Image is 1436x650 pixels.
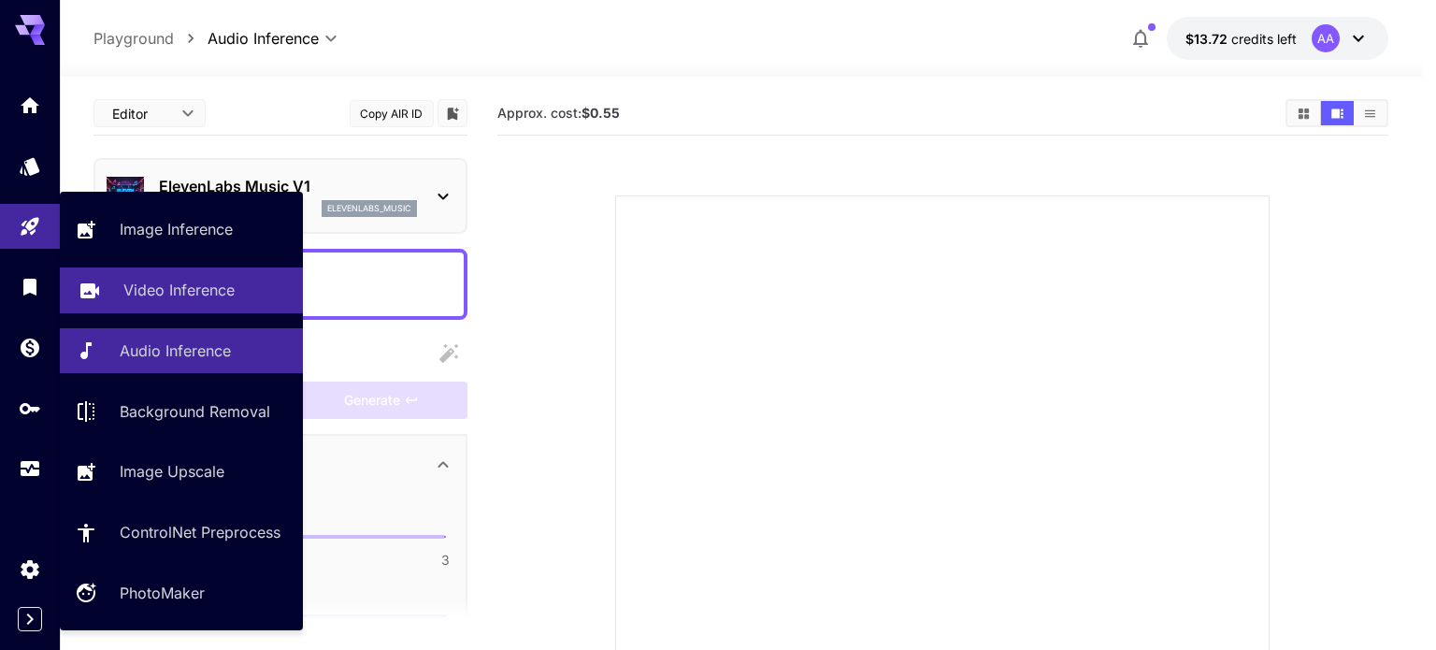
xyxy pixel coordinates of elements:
p: Image Upscale [120,460,224,483]
span: 3 [441,551,450,570]
button: Add to library [444,102,461,124]
nav: breadcrumb [93,27,208,50]
div: $13.72184 [1185,29,1297,49]
span: Approx. cost: [497,105,620,121]
div: Wallet [19,336,41,359]
a: ControlNet Preprocess [60,510,303,556]
p: Audio Inference [120,339,231,362]
div: API Keys [19,397,41,420]
button: Copy AIR ID [350,100,434,127]
p: ControlNet Preprocess [120,521,280,543]
button: Show media in grid view [1287,101,1320,125]
div: Playground [19,215,41,238]
b: $0.55 [582,105,620,121]
a: Background Removal [60,388,303,434]
button: Expand sidebar [18,607,42,631]
button: $13.72184 [1167,17,1388,60]
span: $13.72 [1185,31,1231,47]
div: Show media in grid viewShow media in video viewShow media in list view [1285,99,1388,127]
span: credits left [1231,31,1297,47]
a: Audio Inference [60,328,303,374]
a: Image Inference [60,207,303,253]
div: Settings [19,557,41,581]
a: Video Inference [60,267,303,313]
div: Usage [19,457,41,481]
p: Video Inference [123,279,235,301]
div: Home [19,94,41,117]
div: Models [19,154,41,178]
a: Image Upscale [60,449,303,495]
div: Library [19,275,41,298]
button: Show media in video view [1321,101,1354,125]
p: Background Removal [120,400,270,423]
p: PhotoMaker [120,582,205,604]
button: Show media in list view [1354,101,1386,125]
a: PhotoMaker [60,571,303,616]
span: Audio Inference [208,27,319,50]
p: Playground [93,27,174,50]
div: AA [1312,24,1340,52]
p: Image Inference [120,218,233,240]
p: elevenlabs_music [327,202,411,215]
span: Editor [112,104,170,123]
p: ElevenLabs Music V1 [159,175,417,197]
